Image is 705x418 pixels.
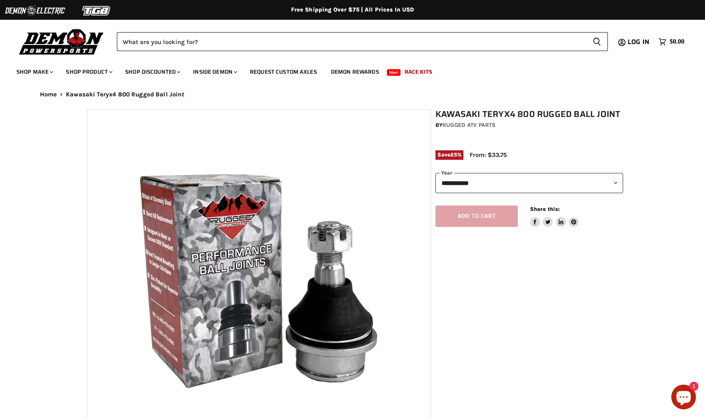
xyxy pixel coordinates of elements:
h1: Kawasaki Teryx4 800 Rugged Ball Joint [435,109,623,119]
a: Shop Discounted [119,63,185,80]
div: by [435,121,623,130]
a: Shop Make [10,63,58,80]
a: Demon Rewards [325,63,385,80]
a: Rugged ATV Parts [442,121,496,128]
img: Demon Electric Logo 2 [4,3,66,19]
span: Save % [435,150,463,159]
nav: Breadcrumbs [23,91,682,98]
span: Share this: [530,206,560,212]
span: Kawasaki Teryx4 800 Rugged Ball Joint [66,91,184,98]
a: $0.00 [654,36,689,48]
a: Home [40,91,57,98]
input: Search [117,32,586,51]
img: Demon Powersports [16,27,107,56]
inbox-online-store-chat: Shopify online store chat [669,385,698,411]
a: Log in [624,38,654,46]
span: New! [387,69,401,76]
a: Shop Product [60,63,117,80]
aside: Share this: [530,205,579,227]
select: year [435,173,623,193]
a: Inside Demon [187,63,242,80]
form: Product [117,32,608,51]
span: 25 [450,152,457,158]
span: Log in [628,37,649,47]
span: From: $33.75 [470,151,507,159]
button: Search [586,32,608,51]
ul: Main menu [10,60,682,80]
a: Request Custom Axles [244,63,323,80]
a: Race Kits [398,63,438,80]
img: TGB Logo 2 [66,3,128,19]
span: $0.00 [670,38,684,46]
div: Free Shipping Over $75 | All Prices In USD [23,6,682,14]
